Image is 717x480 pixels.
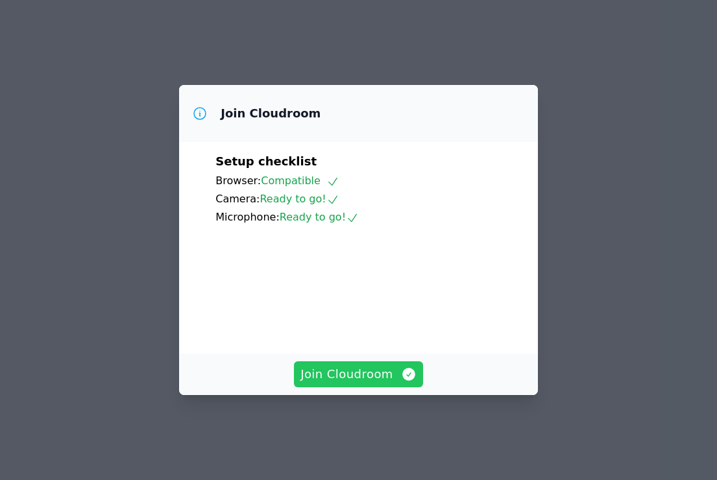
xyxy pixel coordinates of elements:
button: Join Cloudroom [294,361,423,387]
span: Ready to go! [260,193,339,205]
span: Join Cloudroom [300,365,417,383]
h3: Join Cloudroom [221,106,321,121]
span: Microphone: [215,211,280,223]
span: Ready to go! [280,211,359,223]
span: Setup checklist [215,154,317,168]
span: Camera: [215,193,260,205]
span: Browser: [215,174,261,187]
span: Compatible [261,174,339,187]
